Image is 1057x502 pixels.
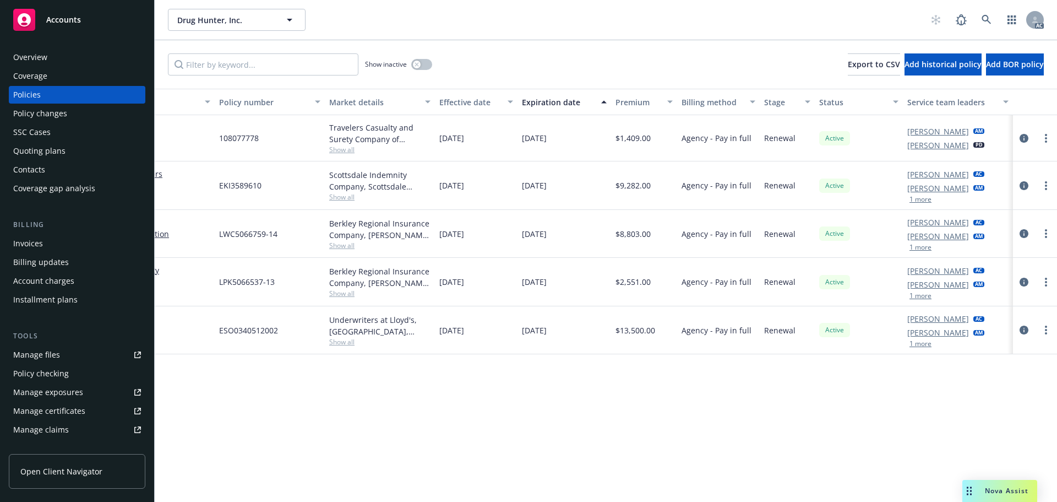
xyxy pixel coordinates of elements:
[13,291,78,309] div: Installment plans
[9,180,145,197] a: Coverage gap analysis
[439,132,464,144] span: [DATE]
[522,276,547,288] span: [DATE]
[986,59,1044,69] span: Add BOR policy
[329,145,431,154] span: Show all
[907,139,969,151] a: [PERSON_NAME]
[219,180,261,191] span: EKI3589610
[682,180,751,191] span: Agency - Pay in full
[9,272,145,290] a: Account charges
[682,228,751,240] span: Agency - Pay in full
[950,9,972,31] a: Report a Bug
[764,325,796,336] span: Renewal
[1039,179,1053,192] a: more
[46,15,81,24] span: Accounts
[907,265,969,277] a: [PERSON_NAME]
[168,53,358,75] input: Filter by keyword...
[1017,227,1031,240] a: circleInformation
[329,122,431,145] div: Travelers Casualty and Surety Company of America, Travelers Insurance, RT Specialty Insurance Ser...
[13,142,66,160] div: Quoting plans
[615,96,661,108] div: Premium
[962,480,1037,502] button: Nova Assist
[13,384,83,401] div: Manage exposures
[925,9,947,31] a: Start snowing
[1001,9,1023,31] a: Switch app
[439,96,501,108] div: Effective date
[13,421,69,439] div: Manage claims
[907,313,969,325] a: [PERSON_NAME]
[329,169,431,192] div: Scottsdale Indemnity Company, Scottsdale Insurance Company (Nationwide), RT Specialty Insurance S...
[9,4,145,35] a: Accounts
[9,331,145,342] div: Tools
[9,67,145,85] a: Coverage
[219,228,277,240] span: LWC5066759-14
[824,277,846,287] span: Active
[177,14,273,26] span: Drug Hunter, Inc.
[522,180,547,191] span: [DATE]
[13,365,69,382] div: Policy checking
[439,276,464,288] span: [DATE]
[682,276,751,288] span: Agency - Pay in full
[13,105,67,122] div: Policy changes
[907,96,996,108] div: Service team leaders
[329,289,431,298] span: Show all
[824,181,846,191] span: Active
[909,341,931,347] button: 1 more
[9,440,145,457] a: Manage BORs
[13,402,85,420] div: Manage certificates
[365,60,407,69] span: Show inactive
[439,325,464,336] span: [DATE]
[13,253,69,271] div: Billing updates
[824,325,846,335] span: Active
[522,228,547,240] span: [DATE]
[9,291,145,309] a: Installment plans
[439,180,464,191] span: [DATE]
[9,346,145,364] a: Manage files
[13,346,60,364] div: Manage files
[9,253,145,271] a: Billing updates
[848,59,900,69] span: Export to CSV
[20,466,102,477] span: Open Client Navigator
[13,48,47,66] div: Overview
[986,53,1044,75] button: Add BOR policy
[1039,323,1053,337] a: more
[611,89,677,115] button: Premium
[517,89,611,115] button: Expiration date
[13,180,95,197] div: Coverage gap analysis
[219,132,259,144] span: 108077778
[907,169,969,180] a: [PERSON_NAME]
[329,218,431,241] div: Berkley Regional Insurance Company, [PERSON_NAME] Corporation
[9,384,145,401] a: Manage exposures
[907,182,969,194] a: [PERSON_NAME]
[1017,276,1031,289] a: circleInformation
[1017,323,1031,337] a: circleInformation
[9,86,145,104] a: Policies
[522,132,547,144] span: [DATE]
[439,228,464,240] span: [DATE]
[1039,227,1053,240] a: more
[907,217,969,228] a: [PERSON_NAME]
[819,96,886,108] div: Status
[1039,132,1053,145] a: more
[13,235,43,252] div: Invoices
[219,276,275,288] span: LPK5066537-13
[764,96,798,108] div: Stage
[682,132,751,144] span: Agency - Pay in full
[329,241,431,250] span: Show all
[329,192,431,202] span: Show all
[615,180,651,191] span: $9,282.00
[1017,179,1031,192] a: circleInformation
[760,89,815,115] button: Stage
[615,276,651,288] span: $2,551.00
[909,196,931,203] button: 1 more
[903,89,1013,115] button: Service team leaders
[764,228,796,240] span: Renewal
[907,126,969,137] a: [PERSON_NAME]
[329,266,431,289] div: Berkley Regional Insurance Company, [PERSON_NAME] Corporation
[976,9,998,31] a: Search
[815,89,903,115] button: Status
[848,53,900,75] button: Export to CSV
[905,53,982,75] button: Add historical policy
[329,96,418,108] div: Market details
[13,123,51,141] div: SSC Cases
